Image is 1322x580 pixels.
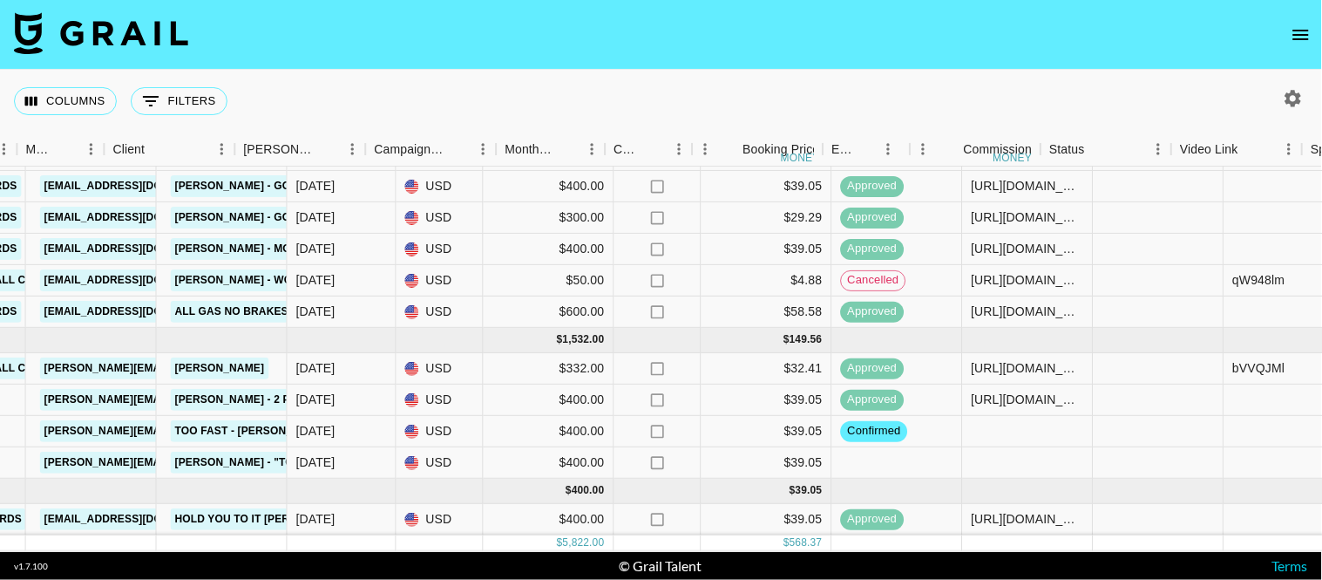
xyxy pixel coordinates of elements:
[397,504,484,536] div: USD
[841,209,905,226] span: approved
[14,561,48,572] div: v 1.7.100
[25,133,53,167] div: Manager
[53,137,78,161] button: Sort
[208,136,234,162] button: Menu
[296,454,336,472] div: Jul '25
[718,137,742,161] button: Sort
[1049,133,1085,167] div: Status
[605,133,692,167] div: Currency
[1284,17,1319,52] button: open drawer
[131,87,227,115] button: Show filters
[397,353,484,385] div: USD
[790,484,796,499] div: $
[856,137,880,161] button: Sort
[972,511,1084,529] div: https://www.tiktok.com/@_cassidyanne/video/7540890348114021645
[234,133,365,167] div: Booker
[841,241,905,257] span: approved
[831,133,856,167] div: Expenses: Remove Commission?
[1085,137,1109,161] button: Sort
[790,333,823,348] div: 149.56
[40,358,324,379] a: [PERSON_NAME][EMAIL_ADDRESS][DOMAIN_NAME]
[484,416,614,447] div: $400.00
[484,171,614,202] div: $400.00
[702,171,832,202] div: $39.05
[484,297,614,328] div: $600.00
[702,447,832,479] div: $39.05
[666,136,692,162] button: Menu
[397,297,484,328] div: USD
[702,234,832,265] div: $39.05
[296,423,336,440] div: Jul '25
[171,452,359,474] a: [PERSON_NAME] - "Tough Love"
[397,265,484,297] div: USD
[171,175,377,197] a: [PERSON_NAME] - God Went Crazy
[841,304,905,320] span: approved
[964,133,1033,167] div: Commission
[296,511,336,529] div: Sep '25
[397,171,484,202] div: USD
[1233,272,1285,290] div: qW948lm
[1233,360,1285,378] div: bVVQJMl
[78,136,104,162] button: Menu
[1145,136,1171,162] button: Menu
[796,484,823,499] div: 39.05
[614,133,641,167] div: Currency
[841,511,905,528] span: approved
[296,304,336,321] div: Jun '25
[484,202,614,234] div: $300.00
[171,144,377,166] a: [PERSON_NAME] - God Went Crazy
[296,360,336,378] div: Jul '25
[566,484,573,499] div: $
[841,423,908,440] span: confirmed
[563,333,605,348] div: 1,532.00
[910,136,936,162] button: Menu
[557,536,563,550] div: $
[296,209,336,227] div: Jun '25
[1180,133,1238,167] div: Video Link
[939,137,964,161] button: Sort
[296,241,336,258] div: Jun '25
[1276,136,1302,162] button: Menu
[702,504,832,536] div: $39.05
[784,536,790,550] div: $
[484,504,614,536] div: $400.00
[40,144,235,166] a: [EMAIL_ADDRESS][DOMAIN_NAME]
[40,175,235,197] a: [EMAIL_ADDRESS][DOMAIN_NAME]
[875,136,901,162] button: Menu
[784,333,790,348] div: $
[993,153,1033,163] div: money
[171,508,371,530] a: Hold You To It [PERSON_NAME]™️
[505,133,554,167] div: Month Due
[1272,557,1308,574] a: Terms
[40,207,235,229] a: [EMAIL_ADDRESS][DOMAIN_NAME]
[619,557,702,575] div: © Grail Talent
[1171,133,1302,167] div: Video Link
[496,133,605,167] div: Month Due
[315,137,339,161] button: Sort
[339,136,365,162] button: Menu
[641,137,666,161] button: Sort
[171,238,358,260] a: [PERSON_NAME] - Morning Bail
[841,178,905,194] span: approved
[841,360,905,377] span: approved
[171,389,312,411] a: [PERSON_NAME] - 2 pair
[40,238,235,260] a: [EMAIL_ADDRESS][DOMAIN_NAME]
[972,272,1084,290] div: https://www.tiktok.com/@adoraabells/video/7511916547997306154
[972,241,1084,258] div: https://www.tiktok.com/@_cassidyanne/video/7510743557456612654
[397,202,484,234] div: USD
[972,392,1084,409] div: https://www.tiktok.com/@_cassidyanne/photo/7536342520167533838
[842,272,905,289] span: cancelled
[841,392,905,408] span: approved
[484,265,614,297] div: $50.00
[579,136,605,162] button: Menu
[397,234,484,265] div: USD
[484,447,614,479] div: $400.00
[702,416,832,447] div: $39.05
[781,153,820,163] div: money
[14,12,188,54] img: Grail Talent
[563,536,605,550] div: 5,822.00
[790,536,823,550] div: 568.37
[702,297,832,328] div: $58.58
[243,133,315,167] div: [PERSON_NAME]
[296,392,336,409] div: Jul '25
